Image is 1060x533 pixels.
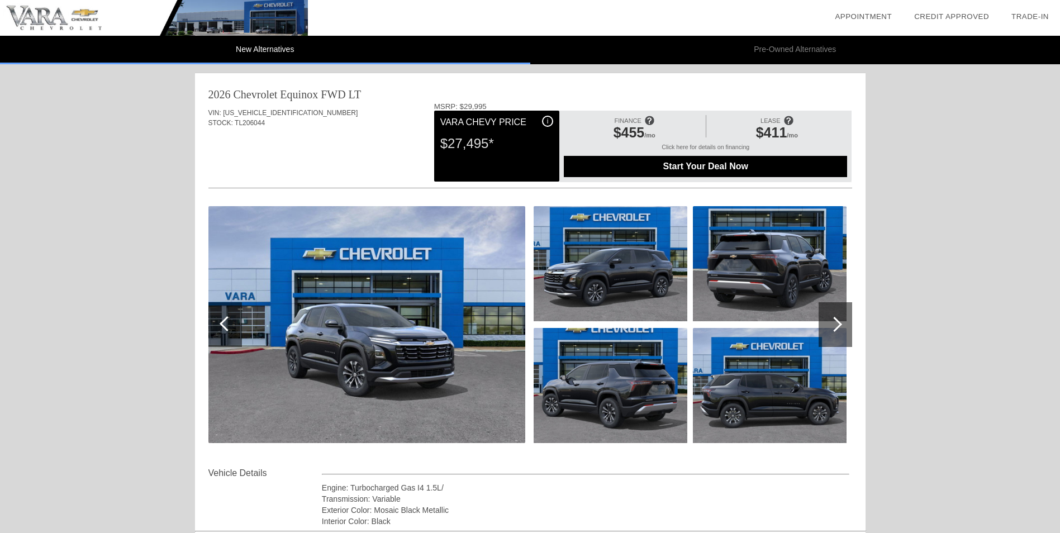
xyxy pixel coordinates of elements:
[614,125,645,140] span: $455
[569,125,699,144] div: /mo
[760,117,780,124] span: LEASE
[756,125,787,140] span: $411
[434,102,852,111] div: MSRP: $29,995
[693,206,847,321] img: image.aspx
[208,467,322,480] div: Vehicle Details
[208,206,525,443] img: image.aspx
[208,87,319,102] div: 2026 Chevrolet Equinox
[564,144,847,156] div: Click here for details on financing
[322,505,850,516] div: Exterior Color: Mosaic Black Metallic
[1011,12,1049,21] a: Trade-In
[835,12,892,21] a: Appointment
[235,119,265,127] span: TL206044
[542,116,553,127] div: i
[208,155,852,173] div: Quoted on [DATE] 12:21:42 PM
[208,109,221,117] span: VIN:
[578,161,833,172] span: Start Your Deal Now
[322,493,850,505] div: Transmission: Variable
[712,125,842,144] div: /mo
[534,328,687,443] img: image.aspx
[440,129,553,158] div: $27,495*
[534,206,687,321] img: image.aspx
[440,116,553,129] div: Vara Chevy Price
[914,12,989,21] a: Credit Approved
[322,516,850,527] div: Interior Color: Black
[615,117,641,124] span: FINANCE
[223,109,358,117] span: [US_VEHICLE_IDENTIFICATION_NUMBER]
[208,119,233,127] span: STOCK:
[693,328,847,443] img: image.aspx
[321,87,361,102] div: FWD LT
[322,482,850,493] div: Engine: Turbocharged Gas I4 1.5L/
